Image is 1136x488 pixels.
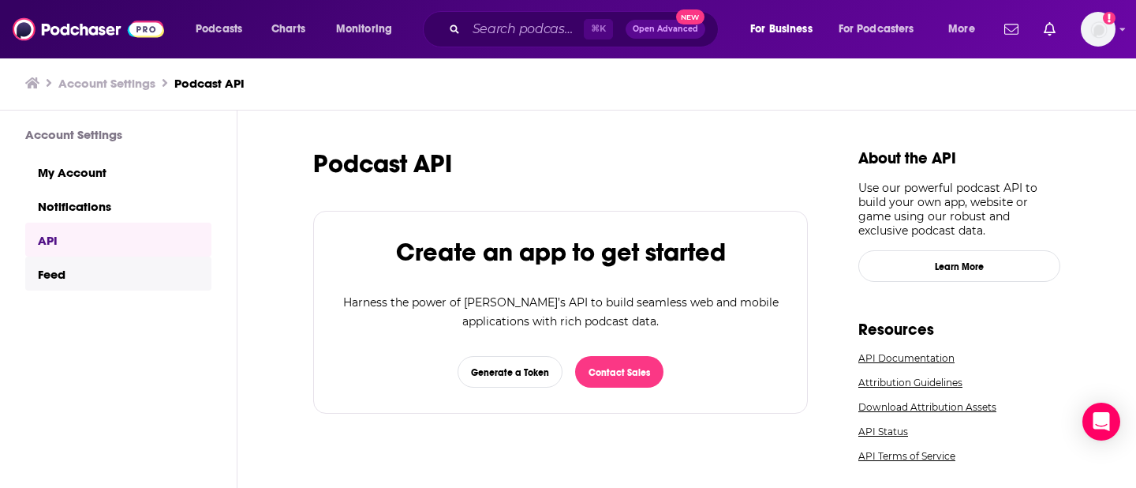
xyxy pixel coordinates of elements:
h1: Resources [858,320,1060,340]
div: Open Intercom Messenger [1082,403,1120,441]
a: Show notifications dropdown [998,16,1025,43]
a: Account Settings [58,76,155,91]
p: Harness the power of [PERSON_NAME]’s API to build seamless web and mobile applications with rich ... [339,293,782,331]
button: open menu [739,17,832,42]
h2: Create an app to get started [396,237,726,268]
h1: Podcast API [313,148,808,179]
p: Use our powerful podcast API to build your own app, website or game using our robust and exclusiv... [858,181,1060,238]
span: Podcasts [196,18,242,40]
a: Download Attribution Assets [858,401,1060,413]
a: Learn More [858,250,1060,282]
h1: About the API [858,148,1060,168]
button: Contact Sales [575,356,663,388]
a: API Terms of Service [858,450,1060,462]
a: API Status [858,426,1060,437]
button: open menu [828,17,937,42]
input: Search podcasts, credits, & more... [466,17,584,42]
span: Charts [271,18,305,40]
svg: Add a profile image [1103,12,1115,24]
a: Feed [25,257,211,291]
a: Podcast API [174,76,245,91]
span: ⌘ K [584,19,613,39]
span: More [948,18,975,40]
button: Open AdvancedNew [626,20,705,39]
a: Notifications [25,189,211,223]
img: User Profile [1081,12,1115,47]
span: Open Advanced [633,25,698,33]
button: open menu [937,17,995,42]
a: API Documentation [858,352,1060,364]
a: Show notifications dropdown [1037,16,1062,43]
button: Show profile menu [1081,12,1115,47]
a: Attribution Guidelines [858,377,1060,389]
div: Search podcasts, credits, & more... [438,11,734,47]
h3: Account Settings [25,127,211,142]
span: Monitoring [336,18,392,40]
button: Generate a Token [458,356,562,388]
img: Podchaser - Follow, Share and Rate Podcasts [13,14,164,44]
span: For Business [750,18,813,40]
span: For Podcasters [839,18,914,40]
button: open menu [325,17,413,42]
a: Charts [261,17,315,42]
span: Logged in as jillgoldstein [1081,12,1115,47]
button: open menu [185,17,263,42]
span: New [676,9,704,24]
a: API [25,223,211,257]
a: My Account [25,155,211,189]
